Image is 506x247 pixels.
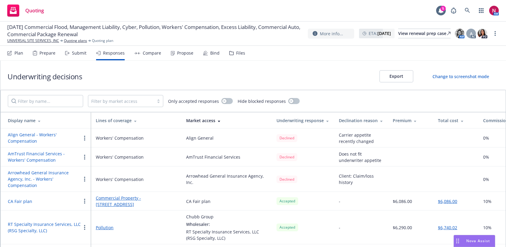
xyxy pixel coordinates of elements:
div: Responses [103,51,125,55]
button: $6,740.02 [438,224,457,231]
a: Search [461,5,473,17]
div: Carrier appetite recently changed [339,132,383,144]
a: UNIVERSAL SITE SERVICES, INC [7,38,59,43]
div: Accepted [276,197,298,205]
div: Premium [393,117,428,124]
input: Filter by name... [8,95,83,107]
span: ETA : [369,30,391,36]
div: Align General [186,135,214,141]
div: Total cost [438,117,473,124]
a: Pollution [96,224,176,231]
div: Declined [276,176,297,183]
a: Commercial Property - [STREET_ADDRESS] [96,195,176,207]
a: Report a Bug [448,5,460,17]
h1: Underwriting decisions [8,71,82,81]
div: Submit [72,51,86,55]
div: AmTrust Financial Services [186,154,240,160]
div: Arrowhead General Insurance Agency, Inc. [186,173,267,185]
img: photo [455,29,464,38]
div: $6,290.00 [393,224,412,231]
span: 10% [483,224,492,231]
button: $6,086.00 [438,198,457,204]
span: More info... [320,30,343,37]
span: A [470,30,473,37]
span: 0% [483,154,489,160]
div: Market access [186,117,267,124]
div: Drag to move [454,235,461,247]
div: Display name [8,117,86,124]
div: Workers' Compensation [96,176,144,182]
a: Quoting [5,2,46,19]
span: Nova Assist [466,238,490,243]
div: Does not fit underwriter appetite [339,151,383,163]
div: RT Specialty Insurance Services, LLC (RSG Specialty, LLC) [186,229,267,241]
div: Change to screenshot mode [433,73,489,80]
div: Files [236,51,245,55]
div: Compare [143,51,161,55]
div: Client: Claim/loss history [339,173,383,185]
button: More info... [308,29,354,39]
button: Align General - Workers' Compensation [8,131,81,144]
button: Arrowhead General Insurance Agency, Inc. - Workers' Compensation [8,169,81,188]
span: Only accepted responses [168,98,219,104]
div: Underwriting response [276,117,329,124]
div: Declination reason [339,117,383,124]
a: View renewal prep case [398,29,451,38]
div: Wholesaler: [186,221,267,227]
div: - [339,224,340,231]
a: more [492,30,499,37]
span: 10% [483,198,492,204]
span: 0% [483,135,489,141]
div: CA Fair plan [186,198,211,204]
button: Nova Assist [454,235,495,247]
span: 0% [483,176,489,182]
span: [DATE] Commercial Flood, Management Liability, Cyber, Pollution, Workers' Compensation, Excess Li... [7,24,303,38]
a: Quoting plans [64,38,87,43]
div: Propose [177,51,193,55]
span: Quoting [25,8,44,13]
span: Quoting plan [92,38,113,43]
div: 5 [440,6,446,11]
div: - [339,198,340,204]
a: Switch app [475,5,487,17]
button: RT Specialty Insurance Services, LLC (RSG Specialty, LLC) [8,221,81,234]
button: CA Fair plan [8,198,32,204]
div: Prepare [39,51,55,55]
div: Chubb Group [186,214,267,220]
div: Bind [210,51,220,55]
div: $6,086.00 [393,198,412,204]
div: Declined [276,153,297,161]
button: Change to screenshot mode [423,70,499,82]
div: Workers' Compensation [96,154,144,160]
div: Lines of coverage [96,117,176,124]
span: Hide blocked responses [238,98,286,104]
img: photo [478,29,487,38]
button: AmTrust Financial Services - Workers' Compensation [8,150,81,163]
img: photo [489,6,499,15]
div: Accepted [276,223,298,231]
div: Plan [14,51,23,55]
strong: [DATE] [377,30,391,36]
div: Workers' Compensation [96,135,144,141]
div: Declined [276,134,297,142]
button: Export [379,70,413,82]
